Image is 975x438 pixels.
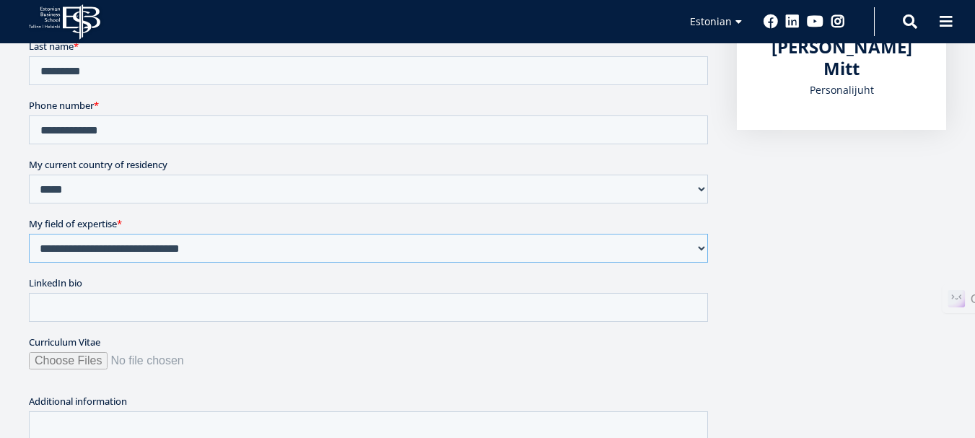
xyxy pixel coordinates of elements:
a: Youtube [807,14,823,29]
a: Facebook [764,14,778,29]
a: [PERSON_NAME] Mitt [766,36,917,79]
a: Linkedin [785,14,800,29]
span: [PERSON_NAME] Mitt [771,35,912,80]
div: Personalijuht [766,79,917,101]
a: Instagram [831,14,845,29]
